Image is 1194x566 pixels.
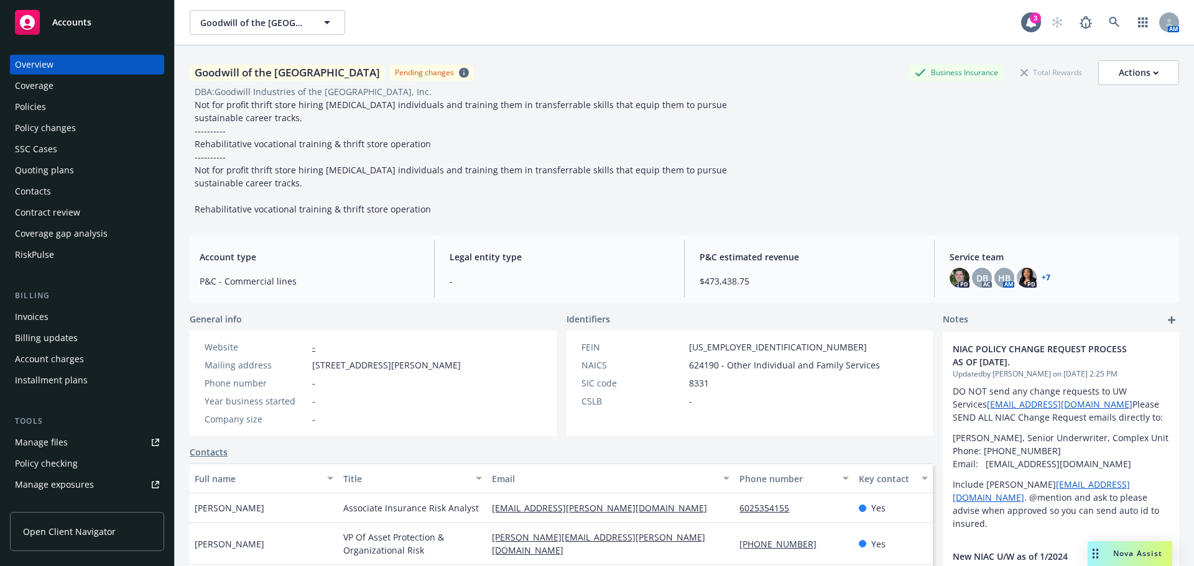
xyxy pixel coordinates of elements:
div: SIC code [581,377,684,390]
div: Mailing address [205,358,307,372]
div: Policy changes [15,118,76,138]
a: Manage files [10,432,164,452]
span: 624190 - Other Individual and Family Services [689,358,880,372]
a: - [312,341,315,353]
span: - [312,377,315,390]
a: Overview [10,55,164,75]
span: Updated by [PERSON_NAME] on [DATE] 2:25 PM [953,368,1169,380]
div: Overview [15,55,53,75]
div: Manage files [15,432,68,452]
div: Invoices [15,307,49,327]
div: Installment plans [15,370,88,390]
a: Manage certificates [10,496,164,516]
a: Invoices [10,307,164,327]
span: [STREET_ADDRESS][PERSON_NAME] [312,358,461,372]
span: $473,438.75 [700,275,919,288]
a: Manage exposures [10,475,164,495]
span: New NIAC U/W as of 1/2024 [953,550,1137,563]
span: Account type [200,250,419,263]
span: P&C - Commercial lines [200,275,419,288]
div: SSC Cases [15,139,57,159]
div: Website [205,340,307,354]
span: [PERSON_NAME] [195,501,264,514]
a: Policies [10,97,164,117]
span: Accounts [52,17,91,27]
span: HB [998,272,1011,285]
div: RiskPulse [15,245,54,265]
span: Nova Assist [1113,548,1162,559]
a: RiskPulse [10,245,164,265]
button: Full name [190,463,338,493]
a: [PERSON_NAME][EMAIL_ADDRESS][PERSON_NAME][DOMAIN_NAME] [492,531,705,556]
span: [PERSON_NAME] [195,537,264,550]
p: Include [PERSON_NAME] . @mention and ask to please advise when approved so you can send auto id t... [953,478,1169,530]
div: Billing [10,290,164,302]
div: Coverage [15,76,53,96]
span: VP Of Asset Protection & Organizational Risk [343,531,482,557]
a: [EMAIL_ADDRESS][DOMAIN_NAME] [987,398,1132,410]
a: [EMAIL_ADDRESS][PERSON_NAME][DOMAIN_NAME] [492,502,717,514]
div: Full name [195,472,320,485]
div: 3 [1030,12,1041,24]
a: add [1164,313,1179,327]
a: Account charges [10,349,164,369]
a: Policy changes [10,118,164,138]
div: Goodwill of the [GEOGRAPHIC_DATA] [190,65,385,81]
button: Title [338,463,487,493]
div: Quoting plans [15,160,74,180]
a: Search [1102,10,1127,35]
button: Email [487,463,734,493]
div: Manage certificates [15,496,96,516]
div: Email [492,472,716,485]
div: Company size [205,413,307,426]
div: Total Rewards [1014,65,1088,80]
a: Coverage gap analysis [10,224,164,244]
img: photo [950,268,970,288]
a: Report a Bug [1073,10,1098,35]
a: Installment plans [10,370,164,390]
span: - [312,413,315,426]
a: 6025354155 [739,502,799,514]
span: Legal entity type [450,250,669,263]
span: [US_EMPLOYER_IDENTIFICATION_NUMBER] [689,340,867,354]
a: Start snowing [1045,10,1070,35]
button: Actions [1098,60,1179,85]
span: P&C estimated revenue [700,250,919,263]
a: Billing updates [10,328,164,348]
img: photo [1017,268,1037,288]
p: [PERSON_NAME], Senior Underwriter, Complex Unit Phone: [PHONE_NUMBER] Email: [EMAIL_ADDRESS][DOMA... [953,431,1169,470]
div: Tools [10,415,164,427]
div: Coverage gap analysis [15,224,108,244]
span: Yes [871,501,886,514]
div: Title [343,472,468,485]
div: Billing updates [15,328,78,348]
div: Phone number [205,377,307,390]
span: NIAC POLICY CHANGE REQUEST PROCESS AS OF [DATE]. [953,342,1137,368]
span: Associate Insurance Risk Analyst [343,501,479,514]
span: General info [190,313,242,326]
div: Business Insurance [909,65,1004,80]
span: - [689,395,692,408]
div: Policy checking [15,454,78,473]
span: Pending changes [390,65,474,80]
span: - [312,395,315,408]
div: Actions [1119,61,1159,84]
button: Key contact [854,463,933,493]
a: Contract review [10,203,164,222]
div: DBA: Goodwill Industries of the [GEOGRAPHIC_DATA], Inc. [195,85,432,98]
span: Service team [950,250,1169,263]
span: Open Client Navigator [23,525,116,538]
span: Notes [943,313,968,327]
span: Identifiers [567,313,610,326]
div: Account charges [15,349,84,369]
div: Policies [15,97,46,117]
div: Phone number [739,472,835,485]
span: Not for profit thrift store hiring [MEDICAL_DATA] individuals and training them in transferrable ... [195,99,729,215]
div: Manage exposures [15,475,94,495]
a: SSC Cases [10,139,164,159]
a: Policy checking [10,454,164,473]
a: Contacts [10,181,164,201]
div: CSLB [581,395,684,408]
span: Goodwill of the [GEOGRAPHIC_DATA] [200,16,308,29]
span: Yes [871,537,886,550]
